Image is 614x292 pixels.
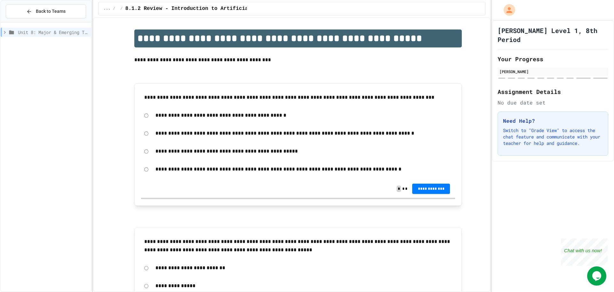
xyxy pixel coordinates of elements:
span: ... [104,6,111,11]
p: Switch to "Grade View" to access the chat feature and communicate with your teacher for help and ... [503,127,603,146]
span: / [113,6,115,11]
iframe: chat widget [587,266,608,286]
span: / [121,6,123,11]
iframe: chat widget [561,238,608,266]
div: [PERSON_NAME] [500,69,606,74]
h2: Your Progress [498,54,608,63]
div: No due date set [498,99,608,106]
h1: [PERSON_NAME] Level 1, 8th Period [498,26,608,44]
h2: Assignment Details [498,87,608,96]
button: Back to Teams [6,4,86,18]
span: Back to Teams [36,8,66,15]
span: Unit 8: Major & Emerging Technologies [18,29,89,36]
span: 8.1.2 Review - Introduction to Artificial Intelligence [125,5,291,13]
div: My Account [497,3,517,17]
h3: Need Help? [503,117,603,125]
